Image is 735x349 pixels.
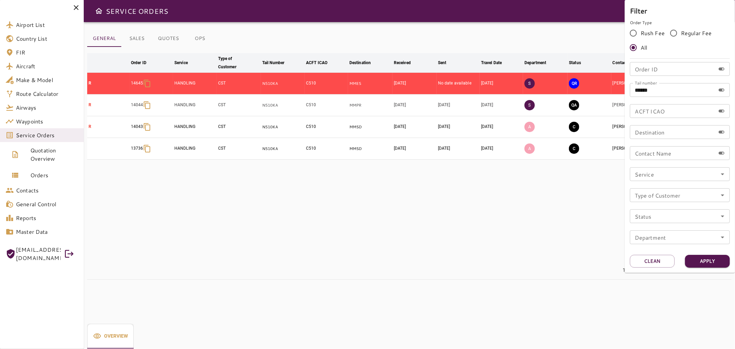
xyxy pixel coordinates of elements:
[718,190,727,200] button: Open
[630,26,730,55] div: rushFeeOrder
[718,232,727,242] button: Open
[641,43,647,52] span: All
[630,255,675,268] button: Clean
[718,169,727,179] button: Open
[685,255,730,268] button: Apply
[635,80,657,86] label: Tail number
[630,20,730,26] p: Order Type
[681,29,712,37] span: Regular Fee
[641,29,665,37] span: Rush Fee
[630,5,730,16] h6: Filter
[718,211,727,221] button: Open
